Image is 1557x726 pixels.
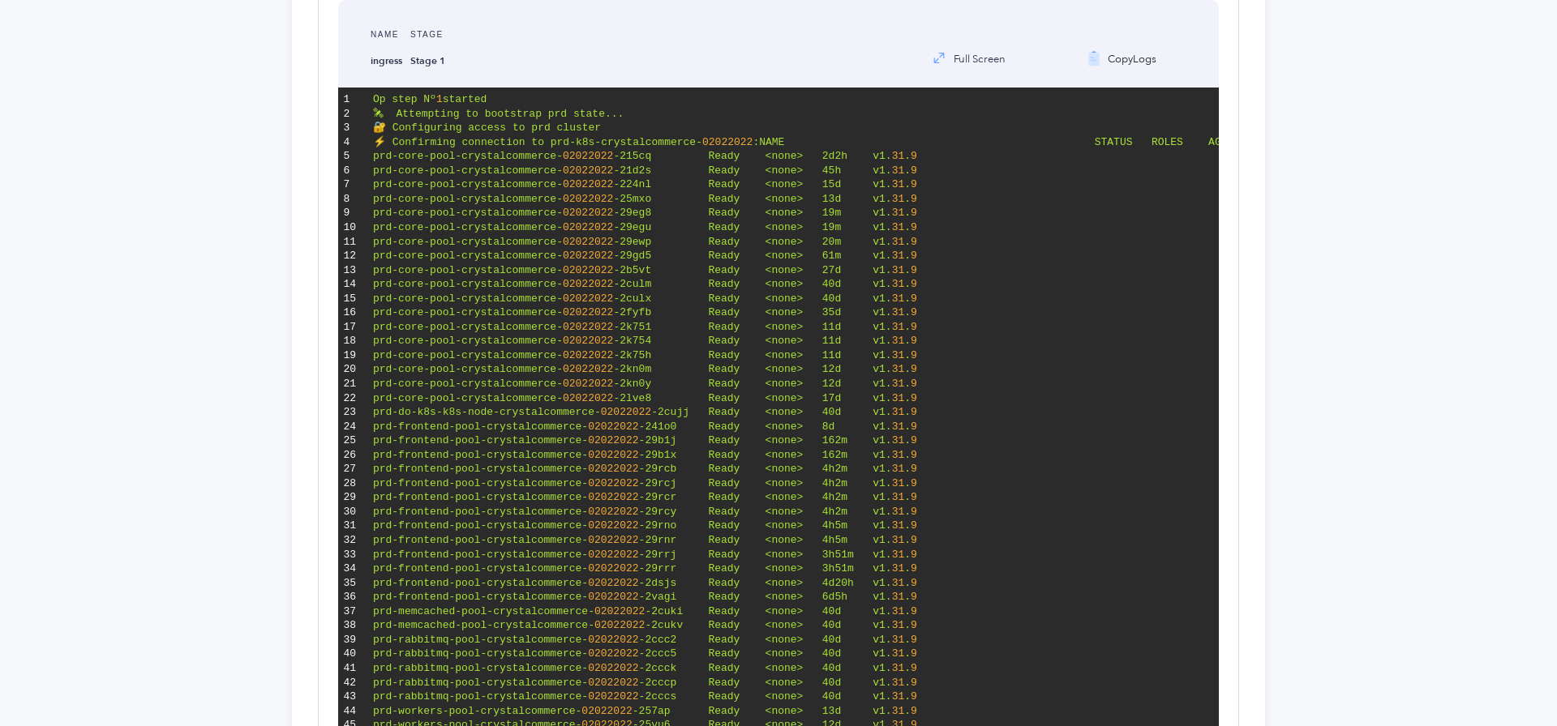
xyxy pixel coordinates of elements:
span: prd-frontend-pool-crystalcommerce- [373,519,588,532]
div: 26 [344,448,362,463]
div: 10 [344,220,362,235]
div: 32 [344,533,362,548]
span: -2ccck Ready <none> 40d v1. [639,662,892,674]
span: . [904,306,911,318]
span: 31 [892,519,905,532]
span: Copy Logs [1104,52,1156,66]
div: 15 [344,292,362,306]
span: 02022022 [588,491,638,503]
span: 31 [892,250,905,262]
div: 12 [344,249,362,263]
span: prd-core-pool-crystalcommerce- [373,349,563,361]
span: 31 [892,363,905,375]
span: . [904,321,911,333]
span: 🛰 Attempting to bootstrap prd state... [373,108,624,120]
span: 9 [911,207,917,219]
span: -215cq Ready <none> 2d2h v1. [613,150,891,162]
span: 31 [892,434,905,446]
span: 31 [892,335,905,347]
span: . [904,647,911,660]
span: 31 [892,577,905,589]
span: . [904,662,911,674]
span: 9 [911,349,917,361]
span: 9 [911,378,917,390]
div: 2 [344,107,362,122]
span: prd-rabbitmq-pool-crystalcommerce- [373,634,588,646]
span: -29rcj Ready <none> 4h2m v1. [639,477,892,489]
span: -29rnr Ready <none> 4h5m v1. [639,534,892,546]
span: 31 [892,178,905,190]
span: -25mxo Ready <none> 13d v1. [613,193,891,205]
div: 25 [344,433,362,448]
span: 31 [892,293,905,305]
span: -2ccc2 Ready <none> 40d v1. [639,634,892,646]
span: prd-core-pool-crystalcommerce- [373,250,563,262]
span: 02022022 [563,193,613,205]
span: -2ccc5 Ready <none> 40d v1. [639,647,892,660]
span: -2b5vt Ready <none> 27d v1. [613,264,891,276]
div: 39 [344,633,362,647]
span: 02022022 [563,378,613,390]
div: 31 [344,519,362,533]
span: 31 [892,619,905,631]
span: prd-core-pool-crystalcommerce- [373,164,563,177]
div: 6 [344,164,362,178]
span: prd-frontend-pool-crystalcommerce- [373,562,588,574]
span: . [904,278,911,290]
span: 9 [911,634,917,646]
span: 02022022 [563,392,613,404]
span: prd-do-k8s-k8s-node-crystalcommerce- [373,406,601,418]
strong: Stage 1 [410,54,445,67]
span: 02022022 [588,463,638,475]
span: 9 [911,421,917,433]
span: 31 [892,491,905,503]
div: 8 [344,192,362,207]
span: . [904,236,911,248]
span: -2cujj Ready <none> 40d v1. [651,406,891,418]
span: 02022022 [563,321,613,333]
span: 9 [911,491,917,503]
span: . [904,164,911,177]
span: -2k751 Ready <none> 11d v1. [613,321,891,333]
span: 02022022 [594,605,645,617]
span: 9 [911,406,917,418]
span: 02022022 [588,662,638,674]
span: -29b1j Ready <none> 162m v1. [639,434,892,446]
span: . [904,207,911,219]
span: 9 [911,150,917,162]
strong: ingress [371,54,402,67]
span: -2cukv Ready <none> 40d v1. [645,619,891,631]
span: . [904,221,911,233]
span: 02022022 [563,150,613,162]
button: Full Screen [917,42,1019,75]
span: prd-core-pool-crystalcommerce- [373,150,563,162]
span: 02022022 [588,562,638,574]
span: 9 [911,278,917,290]
span: 02022022 [588,519,638,532]
span: . [904,378,911,390]
span: 31 [892,634,905,646]
span: 02022022 [563,363,613,375]
div: 34 [344,562,362,576]
span: . [904,549,911,561]
div: 33 [344,548,362,562]
span: 31 [892,477,905,489]
span: 31 [892,534,905,546]
span: 02022022 [563,306,613,318]
span: 9 [911,363,917,375]
span: prd-frontend-pool-crystalcommerce- [373,491,588,503]
span: prd-core-pool-crystalcommerce- [373,306,563,318]
div: 36 [344,590,362,604]
span: . [904,193,911,205]
span: -2lve8 Ready <none> 17d v1. [613,392,891,404]
span: . [904,178,911,190]
span: 9 [911,193,917,205]
span: . [904,150,911,162]
span: : [753,136,759,148]
div: 13 [344,263,362,278]
div: 18 [344,334,362,348]
span: -29rcb Ready <none> 4h2m v1. [639,463,892,475]
span: NAME STATUS ROLES AGE VERSION [759,136,1303,148]
span: . [904,421,911,433]
div: 22 [344,391,362,406]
